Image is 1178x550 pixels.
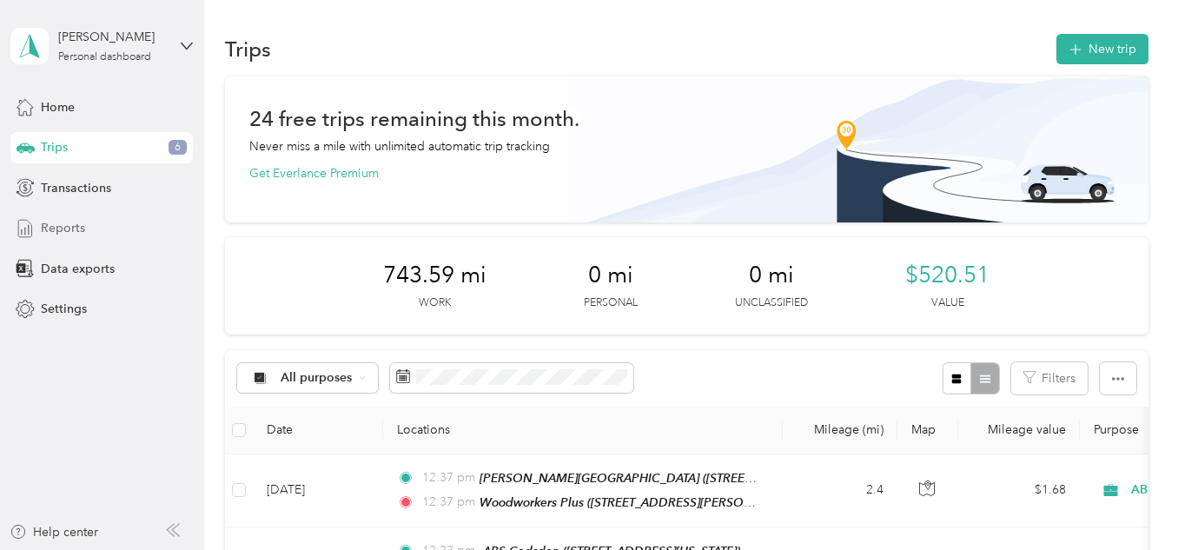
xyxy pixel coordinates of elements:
[58,52,151,63] div: Personal dashboard
[41,98,75,116] span: Home
[480,471,978,486] span: [PERSON_NAME][GEOGRAPHIC_DATA] ([STREET_ADDRESS][PERSON_NAME][US_STATE])
[567,76,1148,222] img: Banner
[958,407,1080,454] th: Mileage value
[253,407,383,454] th: Date
[897,407,958,454] th: Map
[41,138,68,156] span: Trips
[422,493,472,512] span: 12:37 pm
[383,262,486,289] span: 743.59 mi
[584,295,638,311] p: Personal
[249,109,579,128] h1: 24 free trips remaining this month.
[958,454,1080,527] td: $1.68
[41,219,85,237] span: Reports
[1011,362,1088,394] button: Filters
[749,262,794,289] span: 0 mi
[931,295,964,311] p: Value
[419,295,451,311] p: Work
[10,523,98,541] button: Help center
[249,137,550,156] p: Never miss a mile with unlimited automatic trip tracking
[1056,34,1148,64] button: New trip
[41,260,115,278] span: Data exports
[169,140,187,156] span: 6
[783,407,897,454] th: Mileage (mi)
[905,262,989,289] span: $520.51
[422,468,472,487] span: 12:37 pm
[383,407,783,454] th: Locations
[249,164,379,182] button: Get Everlance Premium
[58,28,167,46] div: [PERSON_NAME]
[1081,453,1178,550] iframe: Everlance-gr Chat Button Frame
[588,262,633,289] span: 0 mi
[735,295,808,311] p: Unclassified
[41,179,111,197] span: Transactions
[41,300,87,318] span: Settings
[253,454,383,527] td: [DATE]
[281,372,353,384] span: All purposes
[480,495,802,510] span: Woodworkers Plus ([STREET_ADDRESS][PERSON_NAME])
[225,40,271,58] h1: Trips
[783,454,897,527] td: 2.4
